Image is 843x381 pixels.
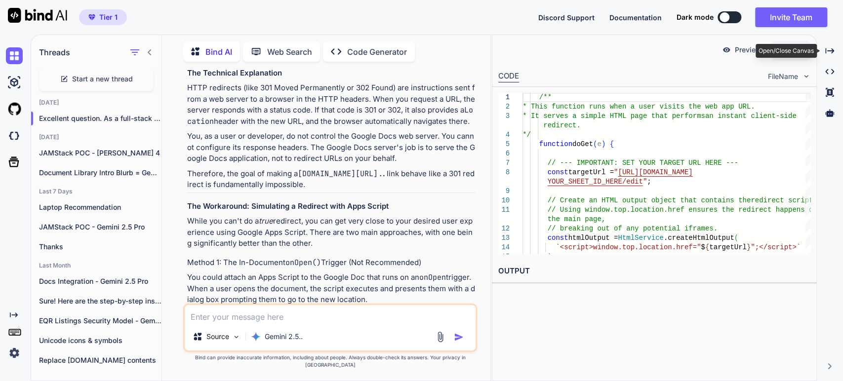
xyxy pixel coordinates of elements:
[6,101,23,117] img: githubLight
[39,242,161,252] p: Thanks
[498,140,510,149] div: 5
[88,14,95,20] img: premium
[647,178,651,186] span: ;
[6,47,23,64] img: chat
[547,234,568,242] span: const
[642,178,646,186] span: "
[265,332,303,342] p: Gemini 2.5..
[6,127,23,144] img: darkCloudIdeIcon
[79,9,127,25] button: premiumTier 1
[285,258,321,267] code: onOpen()
[609,140,613,148] span: {
[39,276,161,286] p: Docs Integration - Gemini 2.5 Pro
[597,140,601,148] span: e
[547,178,642,186] span: YOUR_SHEET_ID_HERE/edit
[251,332,261,342] img: Gemini 2.5 Pro
[572,140,593,148] span: doGet
[709,103,755,111] span: eb app URL.
[547,168,568,176] span: const
[498,93,510,102] div: 1
[614,168,618,176] span: "
[39,355,161,365] p: Replace [DOMAIN_NAME] contents
[705,112,796,120] span: an instant client-side
[498,205,510,215] div: 11
[498,158,510,168] div: 7
[552,253,556,261] span: ;
[746,243,750,251] span: }
[498,168,510,177] div: 8
[547,206,755,214] span: // Using window.top.location.href ensures the redi
[39,148,161,158] p: JAMStack POC - [PERSON_NAME] 4
[498,224,510,233] div: 12
[543,121,581,129] span: redirect.
[756,44,817,58] div: Open/Close Canvas
[187,201,475,212] h3: The Workaround: Simulating a Redirect with Apps Script
[454,332,464,342] img: icon
[183,354,477,369] p: Bind can provide inaccurate information, including about people. Always double-check its answers....
[187,168,475,190] p: Therefore, the goal of making a link behave like a 301 redirect is fundamentally impossible.
[498,112,510,121] div: 3
[768,72,798,81] span: FileName
[39,202,161,212] p: Laptop Recommendation
[205,46,232,58] p: Bind AI
[539,140,572,148] span: function
[8,8,67,23] img: Bind AI
[298,169,387,179] code: [DOMAIN_NAME][URL]..
[522,112,705,120] span: * It serves a simple HTML page that performs
[39,316,161,326] p: EQR Listings Security Model - Gemini
[709,243,747,251] span: targetUrl
[39,296,161,306] p: Sure! Here are the step-by-step instructions to...
[751,196,817,204] span: redirect script.
[802,72,810,80] img: chevron down
[31,133,161,141] h2: [DATE]
[498,243,510,252] div: 14
[498,252,510,262] div: 15
[498,233,510,243] div: 13
[568,168,613,176] span: targetUrl =
[547,253,551,261] span: )
[618,168,692,176] span: [URL][DOMAIN_NAME]
[39,222,161,232] p: JAMStack POC - Gemini 2.5 Pro
[547,215,605,223] span: the main page,
[751,243,801,251] span: ";</script>`
[677,12,714,22] span: Dark mode
[705,243,709,251] span: {
[498,102,510,112] div: 2
[31,188,161,195] h2: Last 7 Days
[601,140,605,148] span: )
[39,168,161,178] p: Document Library Intro Blurb = Gemini 2.5 Pro
[618,234,663,242] span: HtmlService
[347,46,407,58] p: Code Generator
[39,114,161,123] p: Excellent question. As a full-stack deve...
[556,243,701,251] span: `<script>window.top.location.href="
[72,74,133,84] span: Start a new thread
[593,140,597,148] span: (
[6,74,23,91] img: ai-studio
[187,131,475,164] p: You, as a user or developer, do not control the Google Docs web server. You cannot configure its ...
[6,344,23,361] img: settings
[755,206,817,214] span: rect happens on
[492,260,816,283] h2: OUTPUT
[419,272,446,282] code: onOpen
[31,262,161,269] h2: Last Month
[755,7,827,27] button: Invite Team
[187,105,473,126] code: Location
[547,159,738,167] span: // --- IMPORTANT: SET YOUR TARGET URL HERE ---
[498,187,510,196] div: 9
[609,12,662,23] button: Documentation
[187,216,475,249] p: While you can't do a redirect, you can get very close to your desired user experience using Googl...
[187,82,475,127] p: HTTP redirects (like 301 Moved Permanently or 302 Found) are instructions sent from a web server ...
[267,46,312,58] p: Web Search
[722,45,731,54] img: preview
[206,332,229,342] p: Source
[187,68,475,79] h3: The Technical Explanation
[547,196,751,204] span: // Create an HTML output object that contains the
[39,336,161,345] p: Unicode icons & symbols
[232,333,241,341] img: Pick Models
[522,103,709,111] span: * This function runs when a user visits the w
[498,149,510,158] div: 6
[735,45,762,55] p: Preview
[734,234,738,242] span: (
[498,71,519,82] div: CODE
[435,331,446,343] img: attachment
